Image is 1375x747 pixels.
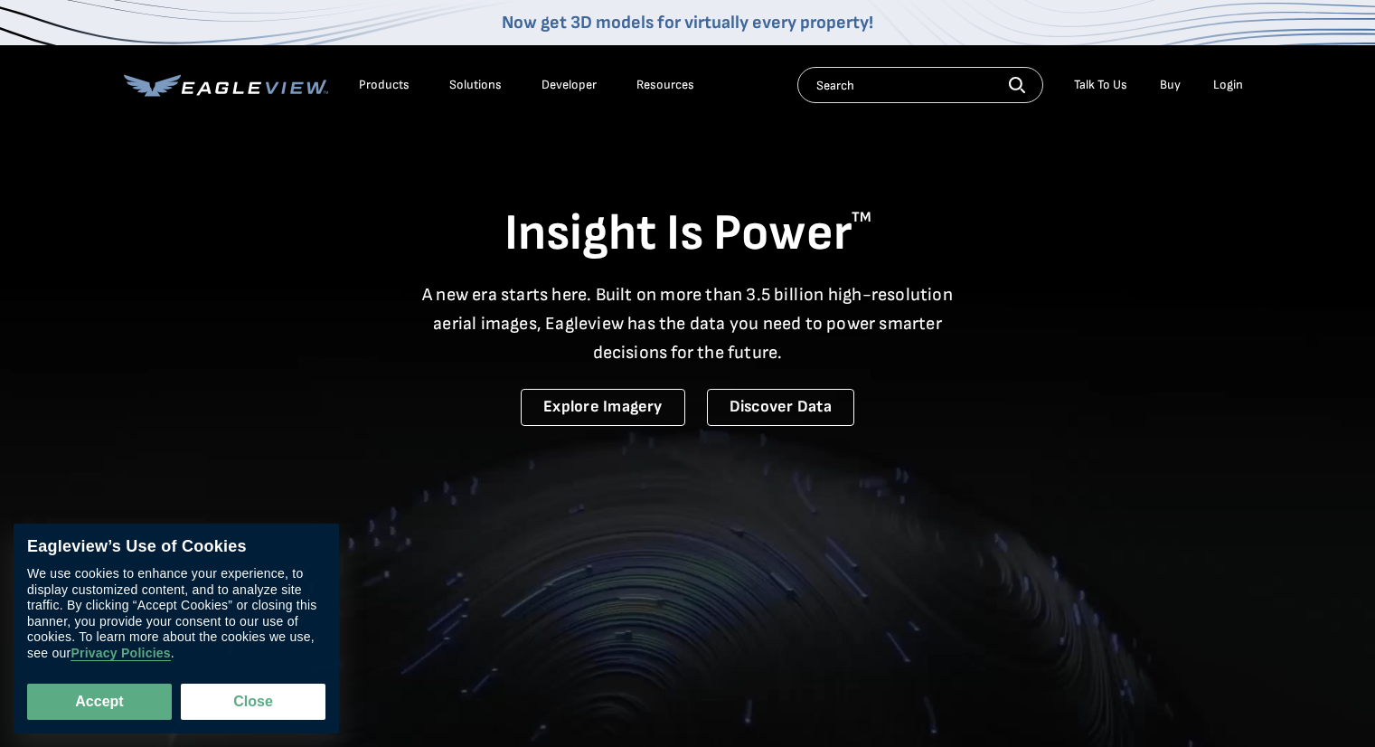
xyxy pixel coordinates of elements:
a: Buy [1160,77,1181,93]
div: Login [1213,77,1243,93]
p: A new era starts here. Built on more than 3.5 billion high-resolution aerial images, Eagleview ha... [411,280,965,367]
div: Eagleview’s Use of Cookies [27,537,325,557]
sup: TM [852,209,871,226]
div: Resources [636,77,694,93]
div: We use cookies to enhance your experience, to display customized content, and to analyze site tra... [27,566,325,661]
div: Products [359,77,410,93]
a: Privacy Policies [71,646,170,661]
a: Explore Imagery [521,389,685,426]
a: Discover Data [707,389,854,426]
button: Close [181,684,325,720]
input: Search [797,67,1043,103]
a: Now get 3D models for virtually every property! [502,12,873,33]
div: Talk To Us [1074,77,1127,93]
a: Developer [542,77,597,93]
button: Accept [27,684,172,720]
h1: Insight Is Power [124,203,1252,266]
div: Solutions [449,77,502,93]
